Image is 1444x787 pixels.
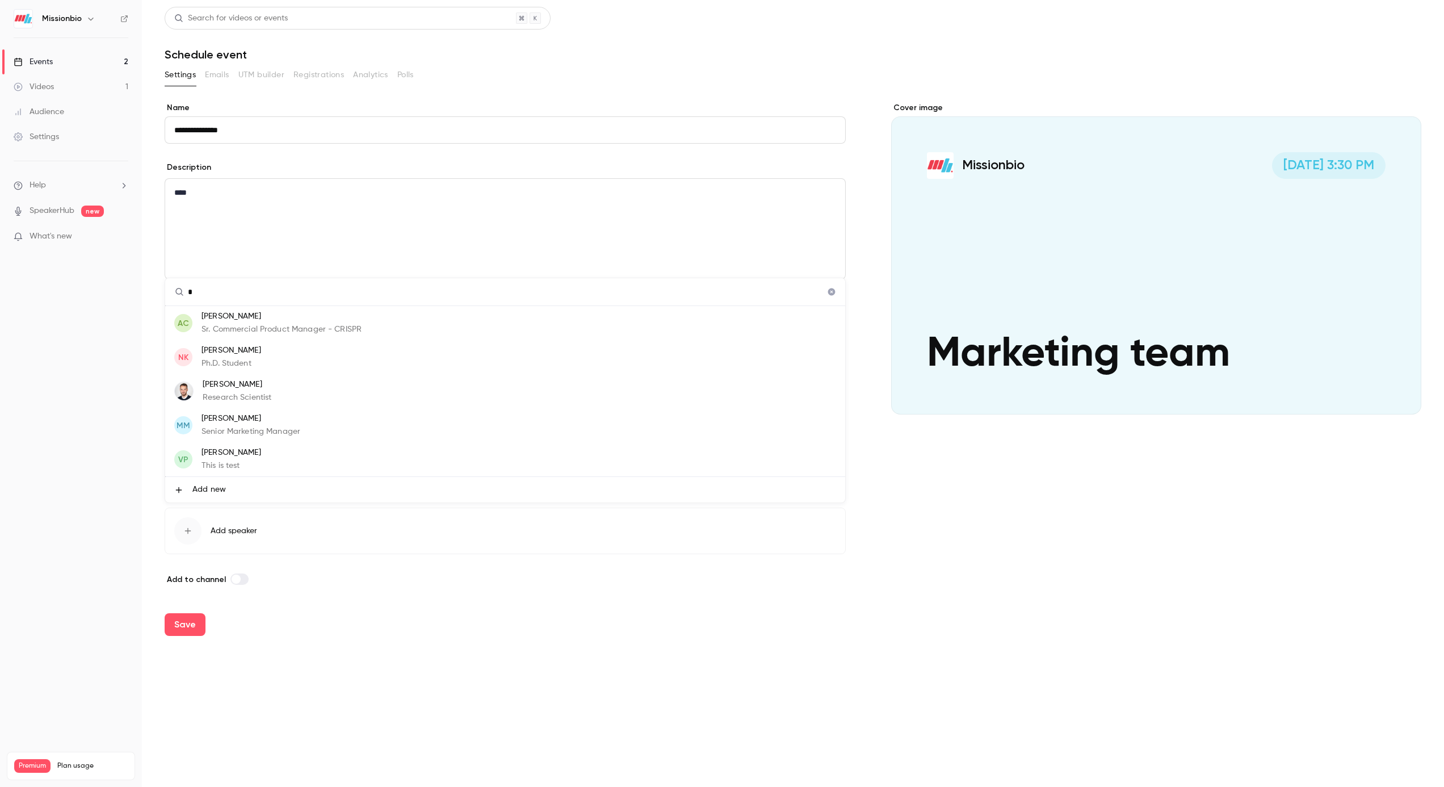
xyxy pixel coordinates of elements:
[202,358,261,370] p: Ph.D. Student
[178,317,189,329] span: AC
[192,484,226,496] span: Add new
[202,324,362,336] p: Sr. Commercial Product Manager - CRISPR
[203,392,271,404] p: Research Scientist
[202,311,362,323] p: [PERSON_NAME]
[202,413,300,425] p: [PERSON_NAME]
[202,345,261,357] p: [PERSON_NAME]
[177,420,190,432] span: MM
[178,351,188,363] span: NK
[822,283,841,301] button: Clear
[178,454,188,466] span: VP
[202,460,261,472] p: This is test
[175,382,193,400] img: Dr Dominik Lindenhofer
[202,426,300,438] p: Senior Marketing Manager
[202,447,261,459] p: [PERSON_NAME]
[203,379,271,391] p: [PERSON_NAME]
